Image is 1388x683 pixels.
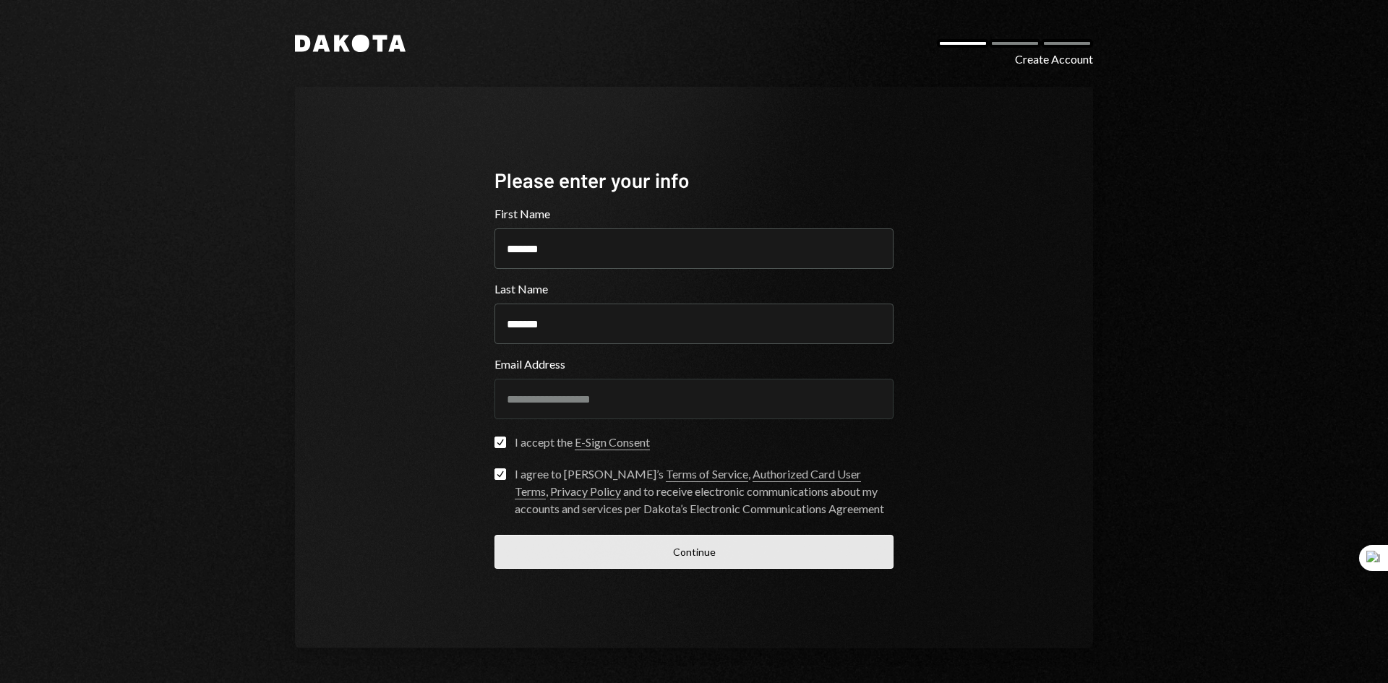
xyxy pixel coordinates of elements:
[494,280,894,298] label: Last Name
[515,434,650,451] div: I accept the
[494,356,894,373] label: Email Address
[494,166,894,194] div: Please enter your info
[494,535,894,569] button: Continue
[494,468,506,480] button: I agree to [PERSON_NAME]’s Terms of Service, Authorized Card User Terms, Privacy Policy and to re...
[550,484,621,499] a: Privacy Policy
[494,205,894,223] label: First Name
[575,435,650,450] a: E-Sign Consent
[1015,51,1093,68] div: Create Account
[515,465,894,517] div: I agree to [PERSON_NAME]’s , , and to receive electronic communications about my accounts and ser...
[494,437,506,448] button: I accept the E-Sign Consent
[666,467,748,482] a: Terms of Service
[515,467,861,499] a: Authorized Card User Terms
